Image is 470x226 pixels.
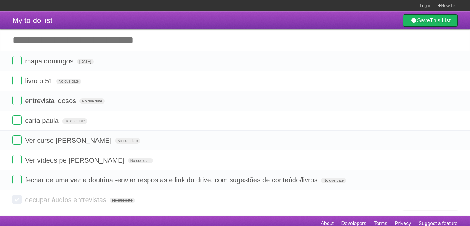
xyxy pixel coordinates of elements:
[12,175,22,184] label: Done
[321,178,346,183] span: No due date
[79,98,104,104] span: No due date
[12,56,22,65] label: Done
[115,138,140,144] span: No due date
[25,176,319,184] span: fechar de uma vez a doutrina -enviar respostas e link do drive, com sugestões de conteúdo/livros
[128,158,153,163] span: No due date
[25,117,60,124] span: carta paula
[77,59,94,64] span: [DATE]
[110,198,135,203] span: No due date
[12,155,22,164] label: Done
[56,79,81,84] span: No due date
[403,14,458,27] a: SaveThis List
[12,16,52,24] span: My to-do list
[25,156,126,164] span: Ver vídeos pe [PERSON_NAME]
[12,76,22,85] label: Done
[430,17,451,24] b: This List
[25,57,75,65] span: mapa domingos
[12,195,22,204] label: Done
[25,196,108,204] span: decupar áudios entrevistas
[12,135,22,145] label: Done
[12,115,22,125] label: Done
[25,97,78,105] span: entrevista idosos
[25,77,54,85] span: livro p 51
[25,137,113,144] span: Ver curso [PERSON_NAME]
[62,118,87,124] span: No due date
[12,96,22,105] label: Done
